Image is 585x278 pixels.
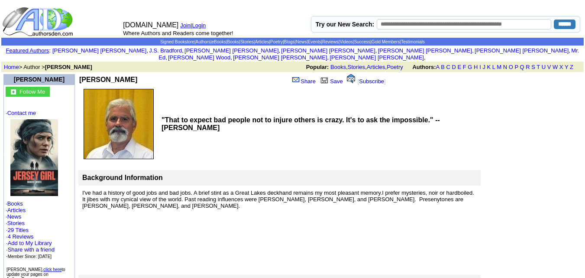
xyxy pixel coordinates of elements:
[212,39,226,44] a: eBooks
[10,119,58,196] img: 80689.jpg
[4,64,92,70] font: > Author >
[19,88,45,95] font: Follow Me
[322,39,339,44] a: Reviews
[452,64,456,70] a: D
[160,39,194,44] a: Signed Bookstore
[384,78,386,85] font: ]
[6,110,73,260] font: · · · · ·
[8,233,34,240] a: 4 Reviews
[240,39,254,44] a: Stories
[348,64,365,70] a: Stories
[378,47,472,54] a: [PERSON_NAME] [PERSON_NAME]
[158,47,579,61] a: Mr. Ed
[162,116,440,131] b: "That to expect bad people not to injure others is crazy. It's to ask the impossible." --[PERSON_...
[191,22,209,29] font: |
[292,76,300,83] img: share_page.gif
[367,64,385,70] a: Articles
[358,78,359,85] font: [
[45,64,92,70] b: [PERSON_NAME]
[553,64,558,70] a: W
[537,64,540,70] a: T
[296,39,307,44] a: News
[542,64,546,70] a: U
[11,89,16,95] img: gc.jpg
[330,64,346,70] a: Books
[123,30,233,36] font: Where Authors and Readers come together!
[316,21,374,28] label: Try our New Search:
[412,64,436,70] b: Authors:
[233,54,327,61] a: [PERSON_NAME] [PERSON_NAME]
[436,64,440,70] a: A
[354,39,370,44] a: Success
[8,227,29,233] a: 29 Titles
[329,56,330,60] font: i
[377,49,378,53] font: i
[6,47,51,54] font: :
[6,227,55,259] font: · ·
[308,39,321,44] a: Events
[492,64,495,70] a: L
[280,49,281,53] font: i
[43,267,61,272] a: click here
[284,39,295,44] a: Blogs
[474,49,475,53] font: i
[7,220,25,226] a: Stories
[426,56,427,60] font: i
[84,89,154,159] img: 156102.jpg
[401,39,425,44] a: Testimonials
[306,64,581,70] font: , , ,
[330,54,423,61] a: [PERSON_NAME] [PERSON_NAME]
[8,246,55,253] a: Share with a friend
[475,47,569,54] a: [PERSON_NAME] [PERSON_NAME]
[52,47,579,61] font: , , , , , , , , , ,
[387,64,403,70] a: Poetry
[291,78,316,85] a: Share
[7,200,23,207] a: Books
[270,39,283,44] a: Poetry
[347,74,355,83] img: alert.gif
[8,254,52,259] font: Member Since: [DATE]
[255,39,269,44] a: Articles
[167,56,168,60] font: i
[8,240,52,246] a: Add to My Library
[7,213,22,220] a: News
[184,47,278,54] a: [PERSON_NAME] [PERSON_NAME]
[320,76,329,83] img: library.gif
[359,78,384,85] a: Subscribe
[463,64,466,70] a: F
[482,64,485,70] a: J
[457,64,461,70] a: E
[123,21,178,29] font: [DOMAIN_NAME]
[372,39,400,44] a: Gold Members
[7,207,26,213] a: Articles
[565,64,568,70] a: Y
[14,76,65,83] a: [PERSON_NAME]
[570,49,571,53] font: i
[168,54,230,61] a: [PERSON_NAME] Wood
[4,64,19,70] a: Home
[509,64,513,70] a: O
[446,64,450,70] a: C
[520,64,524,70] a: Q
[441,64,445,70] a: B
[526,64,530,70] a: R
[52,47,146,54] a: [PERSON_NAME] [PERSON_NAME]
[487,64,491,70] a: K
[232,56,233,60] font: i
[227,39,239,44] a: Books
[570,64,573,70] a: Z
[148,49,149,53] font: i
[2,7,75,37] img: logo_ad.gif
[180,22,191,29] a: Join
[497,64,501,70] a: M
[192,22,206,29] a: Login
[195,39,210,44] a: Authors
[514,64,518,70] a: P
[79,76,137,83] b: [PERSON_NAME]
[531,64,535,70] a: S
[559,64,563,70] a: X
[306,64,329,70] b: Popular:
[503,64,507,70] a: N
